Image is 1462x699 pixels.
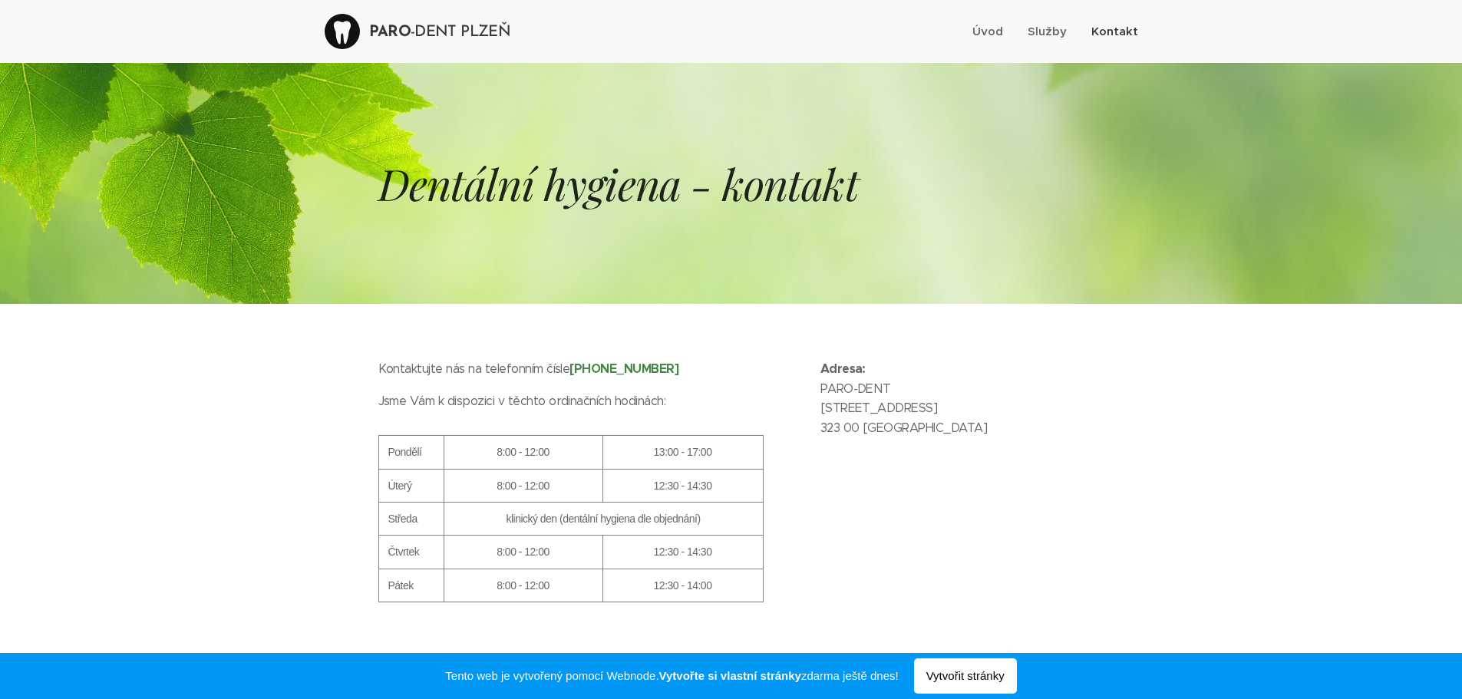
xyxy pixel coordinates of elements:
[820,359,1084,448] p: PARO-DENT [STREET_ADDRESS] 323 00 [GEOGRAPHIC_DATA]
[659,669,801,682] strong: Vytvořte si vlastní stránky
[820,361,866,377] strong: Adresa:
[444,536,602,569] td: 8:00 - 12:00
[602,469,763,502] td: 12:30 - 14:30
[444,502,763,535] td: klinický den (dentální hygiena dle objednání)
[378,569,444,602] td: Pátek
[602,569,763,602] td: 12:30 - 14:00
[444,569,602,602] td: 8:00 - 12:00
[569,361,678,377] strong: [PHONE_NUMBER]
[378,536,444,569] td: Čtvrtek
[325,12,514,51] a: PARO-DENT PLZEŇ
[972,24,1003,38] span: Úvod
[602,436,763,469] th: 13:00 - 17:00
[969,12,1138,51] ul: Menu
[378,154,859,212] em: Dentální hygiena - kontakt
[444,436,602,469] th: 8:00 - 12:00
[378,436,444,469] th: Pondělí
[378,502,444,535] td: Středa
[378,469,444,502] td: Úterý
[1091,24,1138,38] span: Kontakt
[444,469,602,502] td: 8:00 - 12:00
[378,391,790,411] p: Jsme Vám k dispozici v těchto ordinačních hodinách:
[378,359,790,391] p: Kontaktujte nás na telefonním čísle
[914,658,1017,694] span: Vytvořit stránky
[602,536,763,569] td: 12:30 - 14:30
[445,667,898,685] span: Tento web je vytvořený pomocí Webnode. zdarma ještě dnes!
[1028,24,1067,38] span: Služby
